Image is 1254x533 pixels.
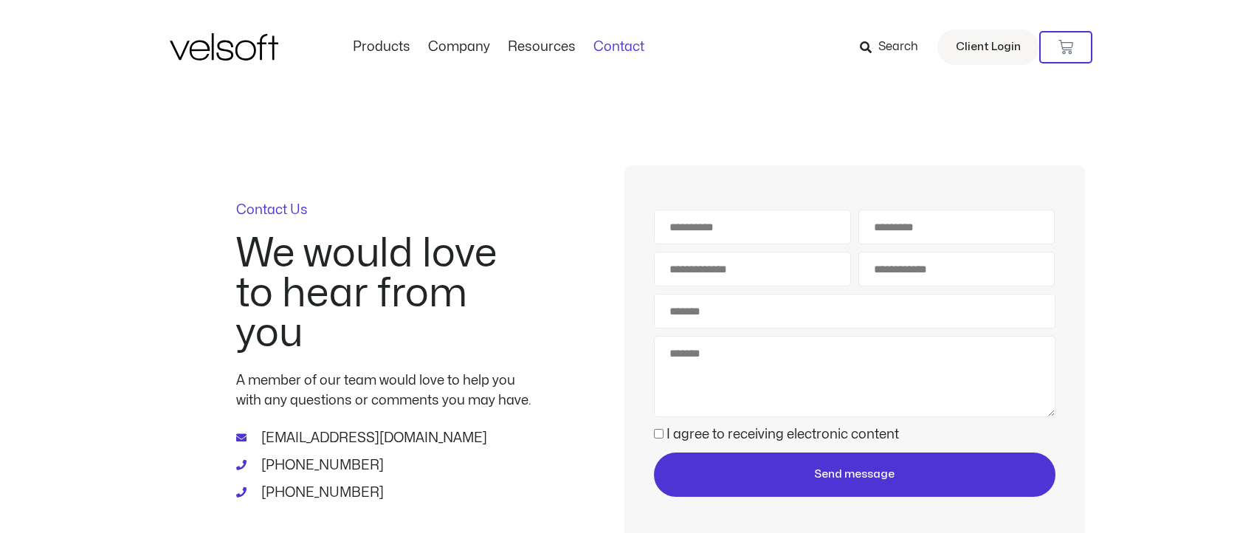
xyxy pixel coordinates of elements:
[814,466,895,484] span: Send message
[236,204,531,217] p: Contact Us
[499,39,585,55] a: ResourcesMenu Toggle
[585,39,653,55] a: ContactMenu Toggle
[258,455,384,475] span: [PHONE_NUMBER]
[419,39,499,55] a: CompanyMenu Toggle
[878,38,918,57] span: Search
[860,35,929,60] a: Search
[654,453,1055,497] button: Send message
[236,428,531,448] a: [EMAIL_ADDRESS][DOMAIN_NAME]
[937,30,1039,65] a: Client Login
[258,483,384,503] span: [PHONE_NUMBER]
[258,428,487,448] span: [EMAIL_ADDRESS][DOMAIN_NAME]
[666,428,899,441] label: I agree to receiving electronic content
[344,39,419,55] a: ProductsMenu Toggle
[236,371,531,410] p: A member of our team would love to help you with any questions or comments you may have.
[956,38,1021,57] span: Client Login
[344,39,653,55] nav: Menu
[236,234,531,354] h2: We would love to hear from you
[170,33,278,61] img: Velsoft Training Materials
